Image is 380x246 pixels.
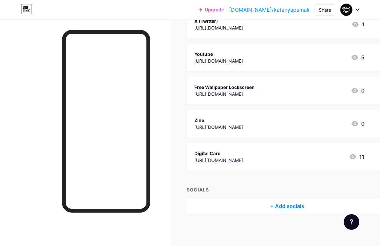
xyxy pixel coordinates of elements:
div: Share [319,6,331,13]
div: 11 [349,153,364,161]
div: 5 [351,54,364,61]
div: Youtube [194,51,243,57]
div: [URL][DOMAIN_NAME] [194,57,243,64]
div: 0 [351,120,364,128]
div: 0 [351,87,364,94]
div: X (Twitter) [194,18,243,24]
div: [URL][DOMAIN_NAME] [194,24,243,31]
a: [DOMAIN_NAME]/katanyapamali [229,6,309,14]
a: Upgrade [199,7,224,12]
div: Free Wallpaper Lockscreen [194,84,255,91]
div: 1 [351,20,364,28]
div: Zine [194,117,243,124]
div: [URL][DOMAIN_NAME] [194,124,243,130]
div: Digital Card [194,150,243,157]
img: katanyapamali [340,4,352,16]
div: [URL][DOMAIN_NAME] [194,91,255,97]
div: [URL][DOMAIN_NAME] [194,157,243,164]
